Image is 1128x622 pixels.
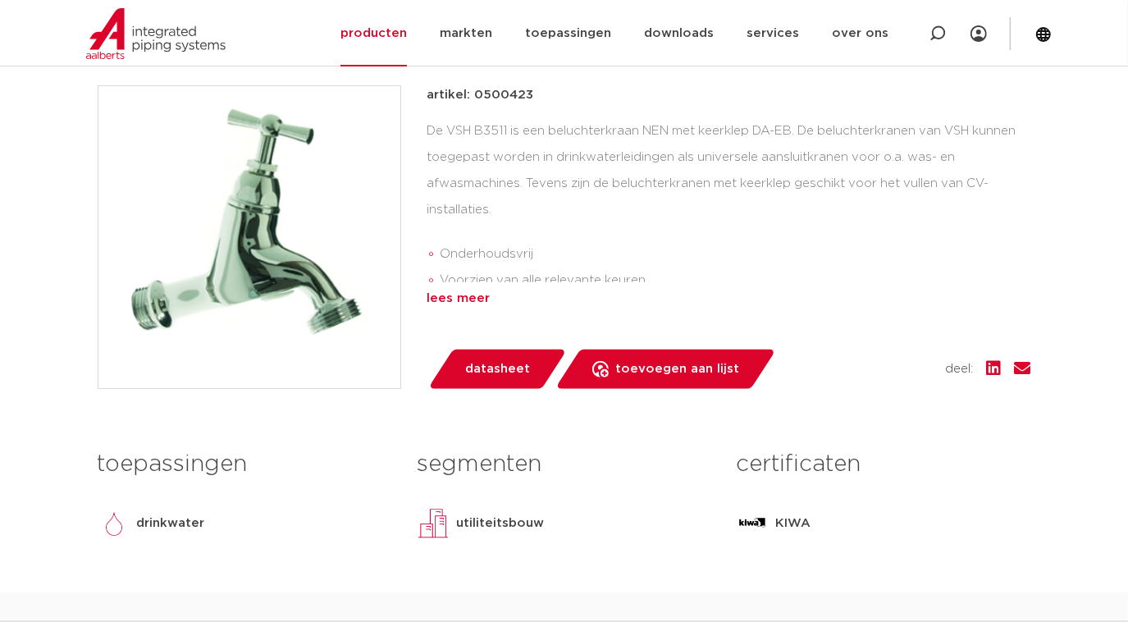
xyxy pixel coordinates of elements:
[98,448,392,481] h3: toepassingen
[441,268,1031,294] li: Voorzien van alle relevante keuren
[736,507,769,540] img: KIWA
[427,85,534,105] p: artikel: 0500423
[137,514,205,533] p: drinkwater
[465,356,530,382] span: datasheet
[946,359,974,379] span: deel:
[98,507,130,540] img: drinkwater
[441,241,1031,268] li: Onderhoudsvrij
[427,289,1031,309] div: lees meer
[775,514,811,533] p: KIWA
[417,448,711,481] h3: segmenten
[736,448,1030,481] h3: certificaten
[427,118,1031,282] div: De VSH B3511 is een beluchterkraan NEN met keerklep DA-EB. De beluchterkranen van VSH kunnen toeg...
[427,350,567,389] a: datasheet
[615,356,739,382] span: toevoegen aan lijst
[417,507,450,540] img: utiliteitsbouw
[456,514,544,533] p: utiliteitsbouw
[98,86,400,388] img: Product Image for VSH beluchterkraan NEN met keerklep DA-EB (kruk) MM G1/2"xG3/4"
